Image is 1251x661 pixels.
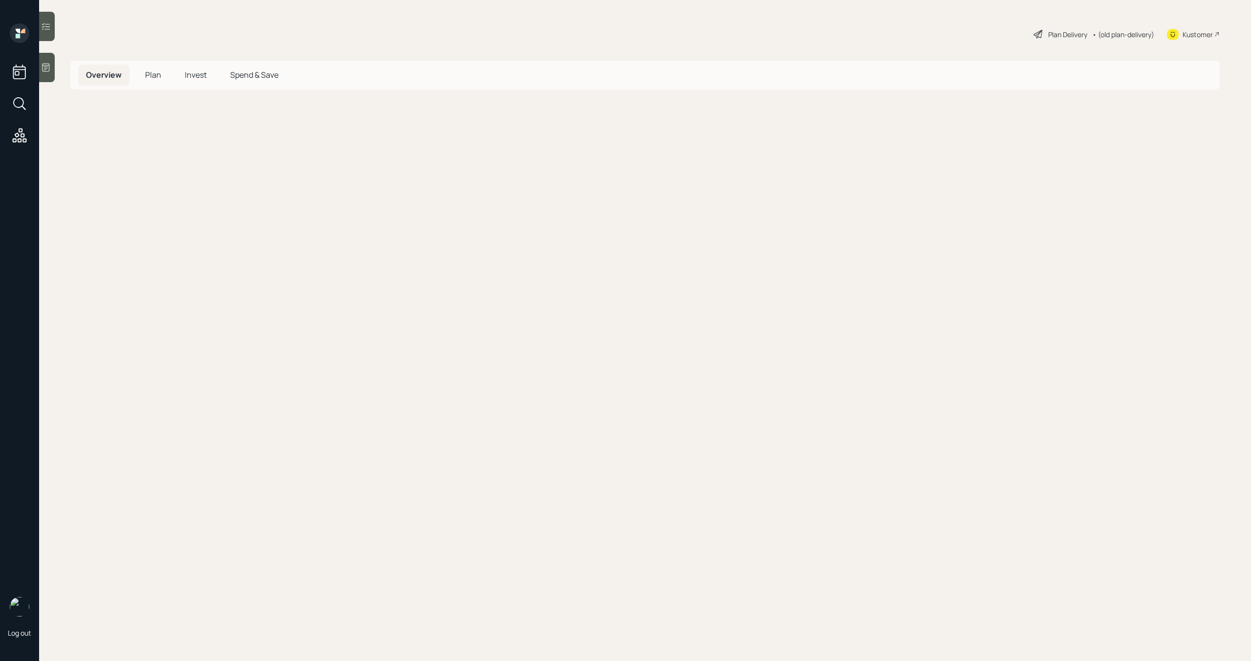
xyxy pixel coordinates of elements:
div: Plan Delivery [1048,29,1087,40]
span: Invest [185,69,207,80]
span: Overview [86,69,122,80]
span: Plan [145,69,161,80]
div: Log out [8,628,31,638]
img: michael-russo-headshot.png [10,597,29,617]
div: • (old plan-delivery) [1092,29,1154,40]
span: Spend & Save [230,69,279,80]
div: Kustomer [1183,29,1213,40]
